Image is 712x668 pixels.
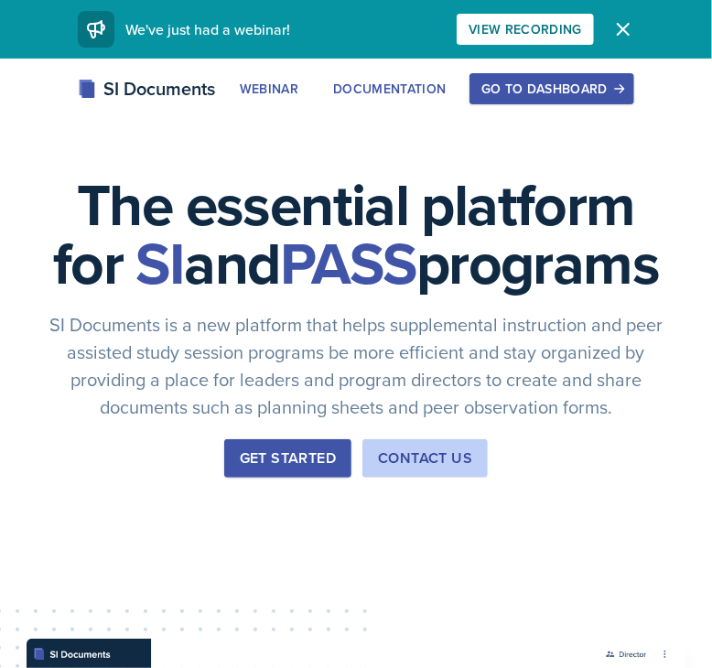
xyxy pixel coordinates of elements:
div: Contact Us [378,447,472,469]
div: Get Started [240,447,336,469]
div: SI Documents [78,75,215,102]
button: Get Started [224,439,351,478]
span: We've just had a webinar! [125,19,290,39]
button: Webinar [228,73,310,104]
button: Documentation [321,73,458,104]
button: Go to Dashboard [469,73,634,104]
button: View Recording [457,14,594,45]
div: View Recording [469,22,582,37]
button: Contact Us [362,439,488,478]
div: Go to Dashboard [481,81,622,96]
div: Webinar [240,81,298,96]
div: Documentation [333,81,447,96]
